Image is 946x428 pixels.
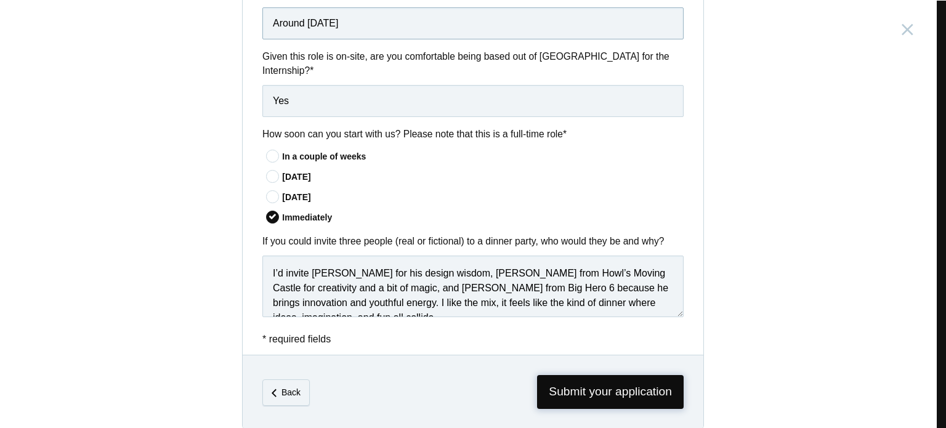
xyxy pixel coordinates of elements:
div: [DATE] [282,191,684,204]
span: Submit your application [537,375,684,409]
span: * required fields [262,334,331,344]
div: In a couple of weeks [282,150,684,163]
label: How soon can you start with us? Please note that this is a full-time role [262,127,684,141]
label: If you could invite three people (real or fictional) to a dinner party, who would they be and why? [262,234,684,248]
div: Immediately [282,211,684,224]
label: Given this role is on-site, are you comfortable being based out of [GEOGRAPHIC_DATA] for the Inte... [262,49,684,78]
div: [DATE] [282,171,684,184]
em: Back [281,387,301,397]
